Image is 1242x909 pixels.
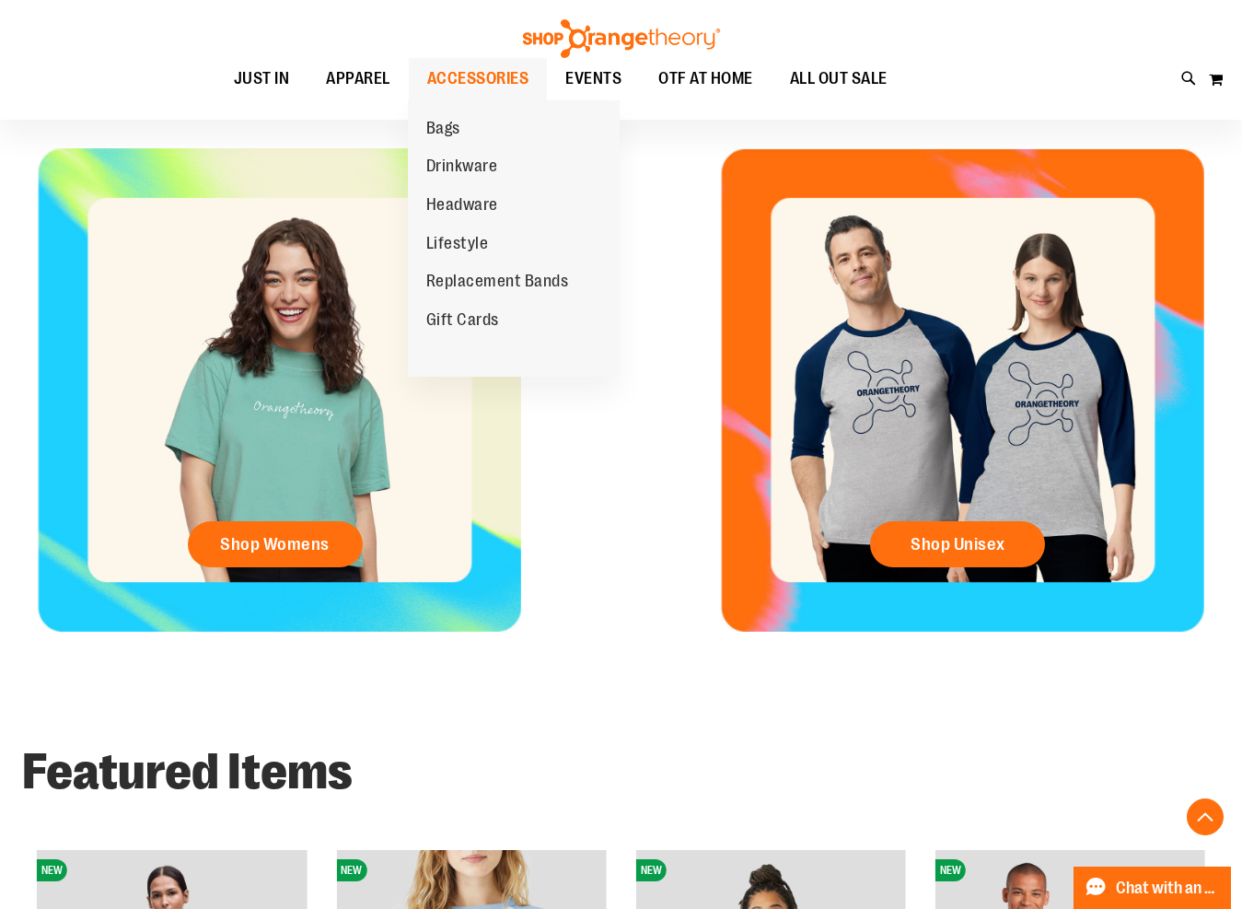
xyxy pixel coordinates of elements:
span: EVENTS [565,58,621,99]
span: OTF AT HOME [658,58,753,99]
span: NEW [336,859,366,881]
span: NEW [935,859,966,881]
img: Shop Orangetheory [520,19,723,58]
span: Headware [426,195,498,218]
span: NEW [636,859,667,881]
span: ALL OUT SALE [790,58,888,99]
span: JUST IN [234,58,290,99]
a: Shop Unisex [870,521,1045,567]
span: Drinkware [426,157,498,180]
span: Chat with an Expert [1116,880,1220,897]
strong: Featured Items [22,743,353,800]
span: Lifestyle [426,234,489,257]
button: Back To Top [1187,798,1224,835]
button: Chat with an Expert [1074,867,1232,909]
span: Gift Cards [426,310,499,333]
a: Shop Womens [188,521,363,567]
span: Bags [426,119,460,142]
span: ACCESSORIES [427,58,529,99]
span: Shop Womens [220,534,330,554]
span: Shop Unisex [911,534,1005,554]
span: NEW [37,859,67,881]
span: APPAREL [326,58,390,99]
span: Replacement Bands [426,272,569,295]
